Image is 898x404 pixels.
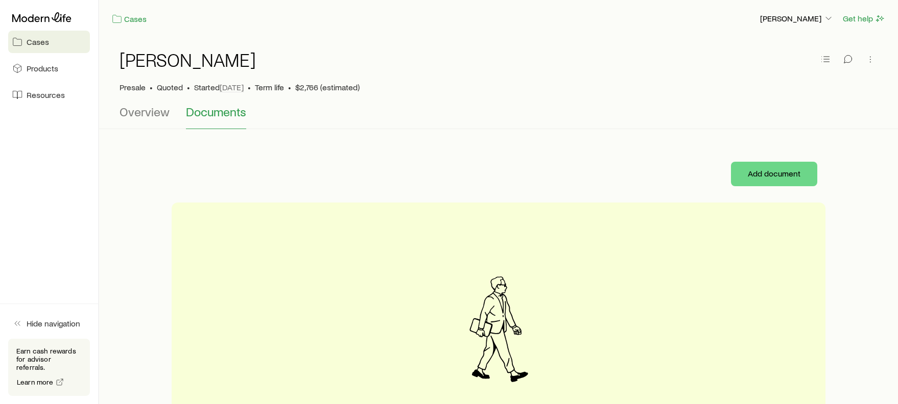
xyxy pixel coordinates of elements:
span: Quoted [157,82,183,92]
span: • [150,82,153,92]
a: Cases [8,31,90,53]
span: Learn more [17,378,54,386]
p: Presale [120,82,146,92]
p: Started [194,82,244,92]
a: Products [8,57,90,80]
button: Hide navigation [8,312,90,335]
span: Hide navigation [27,318,80,329]
p: Earn cash rewards for advisor referrals. [16,347,82,371]
a: Cases [111,13,147,25]
span: • [288,82,291,92]
button: Get help [842,13,886,24]
button: [PERSON_NAME] [760,13,834,25]
button: Add document [731,162,817,186]
span: Overview [120,105,170,119]
span: [DATE] [220,82,244,92]
div: Earn cash rewards for advisor referrals.Learn more [8,339,90,396]
span: Cases [27,37,49,47]
a: Resources [8,84,90,106]
div: Case details tabs [120,105,878,129]
span: Documents [186,105,246,119]
h1: [PERSON_NAME] [120,49,256,70]
span: Resources [27,90,65,100]
span: • [248,82,251,92]
span: Products [27,63,58,73]
span: $2,766 (estimated) [295,82,360,92]
span: Term life [255,82,284,92]
p: [PERSON_NAME] [760,13,834,23]
span: • [187,82,190,92]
